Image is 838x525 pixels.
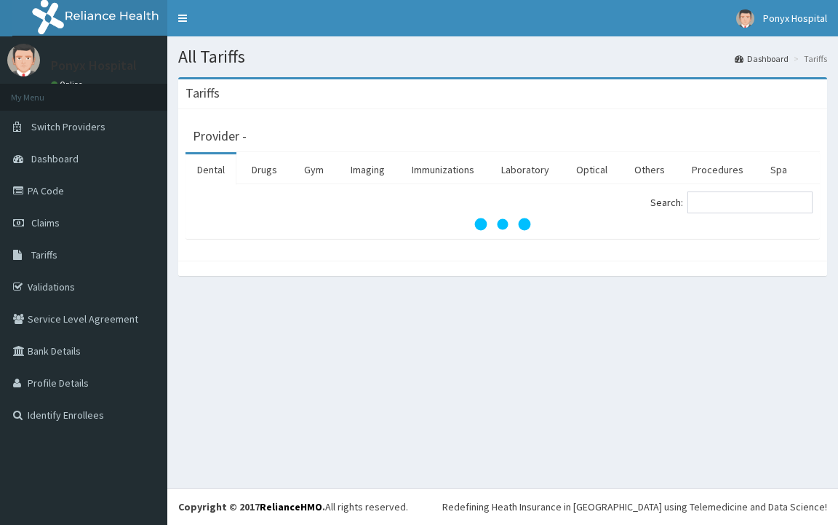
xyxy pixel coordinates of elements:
[400,154,486,185] a: Immunizations
[31,152,79,165] span: Dashboard
[687,192,813,213] input: Search:
[759,154,799,185] a: Spa
[7,44,40,76] img: User Image
[564,154,619,185] a: Optical
[650,192,813,213] label: Search:
[178,500,325,513] strong: Copyright © 2017 .
[167,488,838,525] footer: All rights reserved.
[790,52,827,65] li: Tariffs
[735,52,789,65] a: Dashboard
[474,195,532,253] svg: audio-loading
[240,154,289,185] a: Drugs
[490,154,561,185] a: Laboratory
[260,500,322,513] a: RelianceHMO
[31,120,105,133] span: Switch Providers
[292,154,335,185] a: Gym
[623,154,677,185] a: Others
[680,154,755,185] a: Procedures
[763,12,827,25] span: Ponyx Hospital
[442,500,827,514] div: Redefining Heath Insurance in [GEOGRAPHIC_DATA] using Telemedicine and Data Science!
[51,59,137,72] p: Ponyx Hospital
[51,79,86,90] a: Online
[178,47,827,66] h1: All Tariffs
[185,87,220,100] h3: Tariffs
[193,130,247,143] h3: Provider -
[185,154,236,185] a: Dental
[31,248,57,261] span: Tariffs
[736,9,754,28] img: User Image
[339,154,396,185] a: Imaging
[31,216,60,229] span: Claims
